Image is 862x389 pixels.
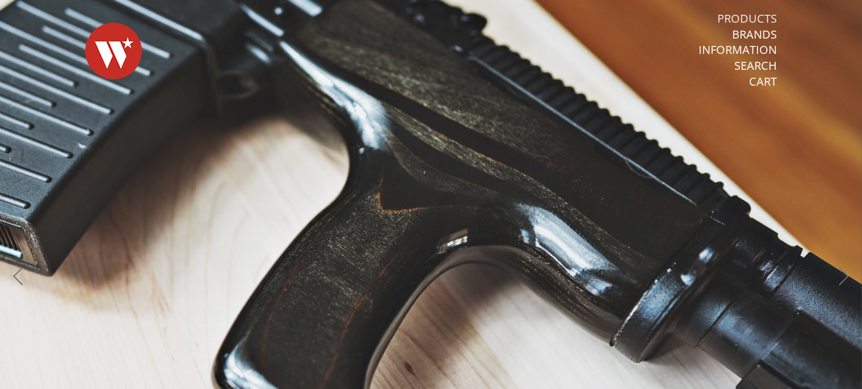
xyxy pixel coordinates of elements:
[85,11,142,91] img: Warsaw Wood Co.
[6,265,31,290] button: Previous
[718,11,777,26] a: Products
[735,58,777,73] a: Search
[699,43,777,57] a: Information
[750,74,777,89] a: Cart
[733,27,777,42] a: Brands
[831,265,856,290] button: Next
